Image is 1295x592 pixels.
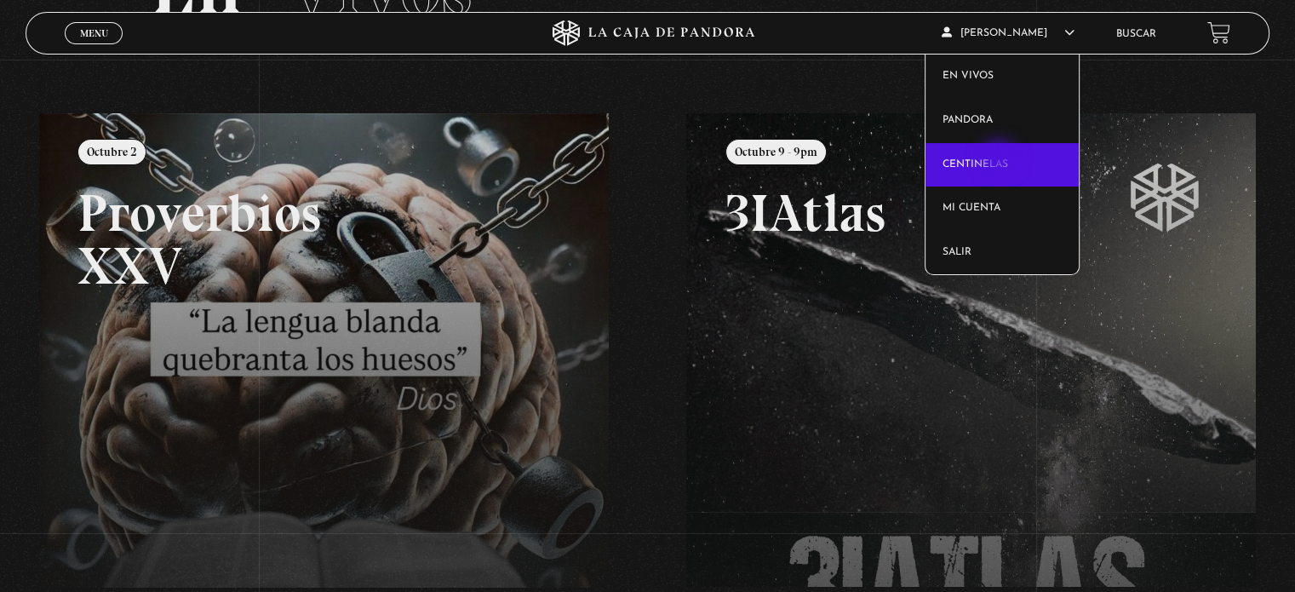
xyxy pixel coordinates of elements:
[1207,21,1230,44] a: View your shopping cart
[925,231,1080,275] a: Salir
[925,187,1080,231] a: Mi cuenta
[925,99,1080,143] a: Pandora
[74,43,114,55] span: Cerrar
[942,28,1074,38] span: [PERSON_NAME]
[1116,29,1156,39] a: Buscar
[925,143,1080,187] a: Centinelas
[925,55,1080,99] a: En vivos
[80,28,108,38] span: Menu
